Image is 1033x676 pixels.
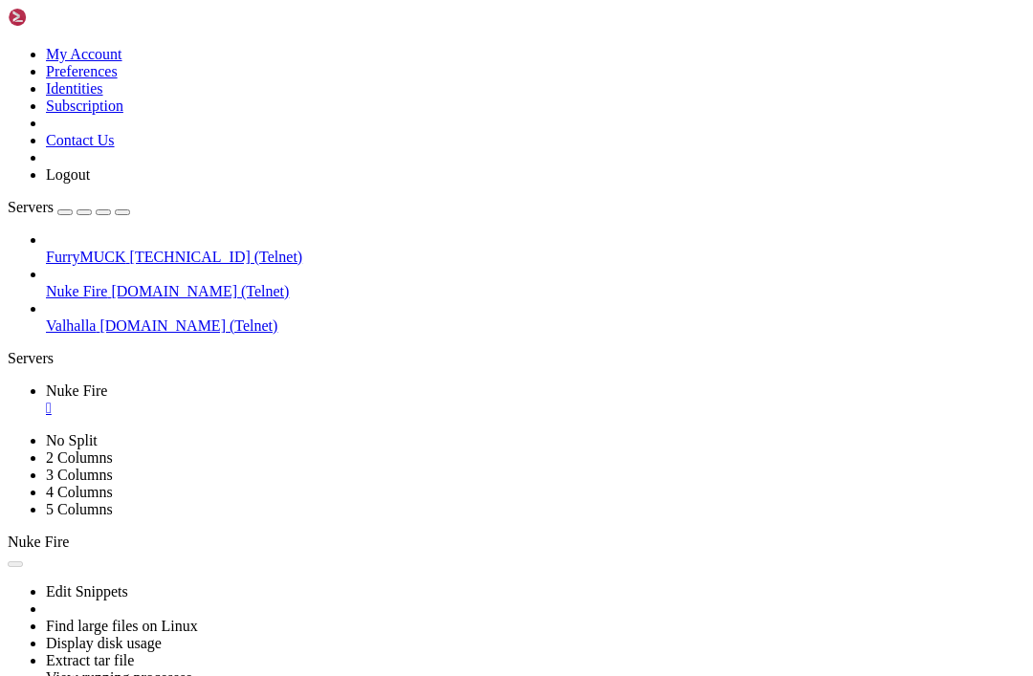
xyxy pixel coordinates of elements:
[8,8,118,27] img: Shellngn
[8,350,1025,367] div: Servers
[8,199,54,215] span: Servers
[46,432,98,448] a: No Split
[46,283,1025,300] a: Nuke Fire [DOMAIN_NAME] (Telnet)
[46,283,107,299] span: Nuke Fire
[46,618,198,634] a: Find large files on Linux
[46,317,96,334] span: Valhalla
[46,98,123,114] a: Subscription
[46,449,113,466] a: 2 Columns
[99,317,277,334] span: [DOMAIN_NAME] (Telnet)
[46,80,103,97] a: Identities
[130,249,303,265] span: [TECHNICAL_ID] (Telnet)
[46,249,126,265] span: FurryMUCK
[46,467,113,483] a: 3 Columns
[46,317,1025,335] a: Valhalla [DOMAIN_NAME] (Telnet)
[111,283,289,299] span: [DOMAIN_NAME] (Telnet)
[46,46,122,62] a: My Account
[46,400,1025,417] a: 
[46,583,128,600] a: Edit Snippets
[46,382,107,399] span: Nuke Fire
[46,249,1025,266] a: FurryMUCK [TECHNICAL_ID] (Telnet)
[46,132,115,148] a: Contact Us
[46,166,90,183] a: Logout
[46,652,134,668] a: Extract tar file
[46,635,162,651] a: Display disk usage
[46,231,1025,266] li: FurryMUCK [TECHNICAL_ID] (Telnet)
[46,300,1025,335] li: Valhalla [DOMAIN_NAME] (Telnet)
[8,199,130,215] a: Servers
[46,266,1025,300] li: Nuke Fire [DOMAIN_NAME] (Telnet)
[46,484,113,500] a: 4 Columns
[8,534,69,550] span: Nuke Fire
[46,382,1025,417] a: Nuke Fire
[46,63,118,79] a: Preferences
[46,501,113,517] a: 5 Columns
